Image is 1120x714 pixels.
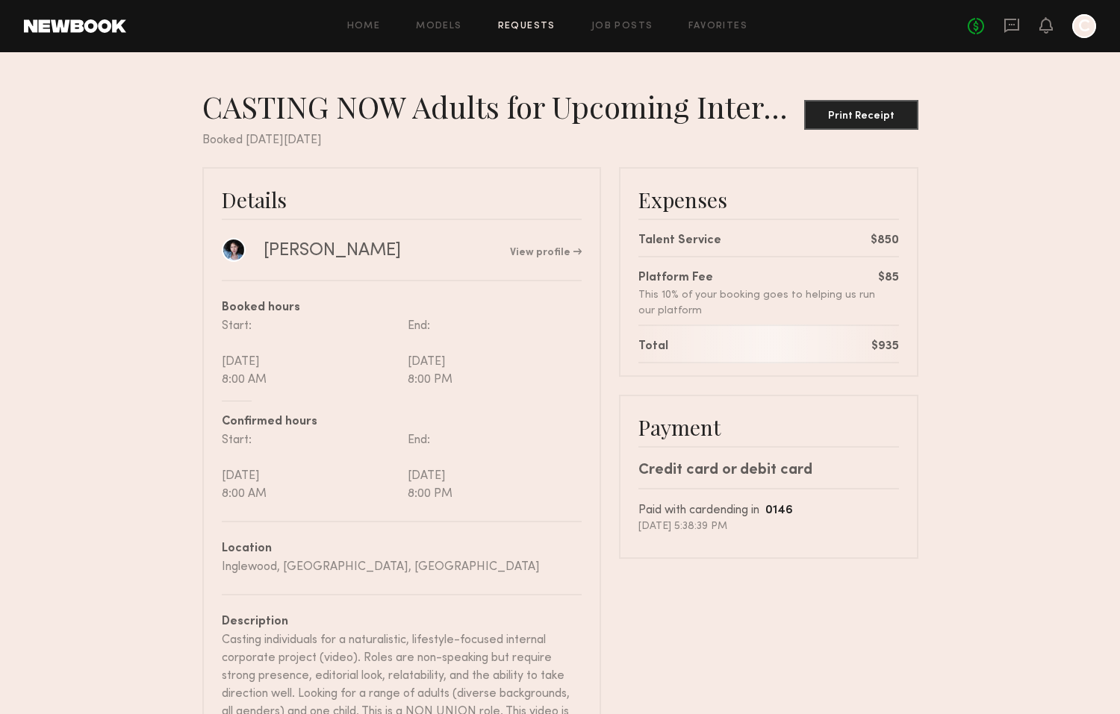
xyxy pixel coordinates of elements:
a: Requests [498,22,556,31]
div: Inglewood, [GEOGRAPHIC_DATA], [GEOGRAPHIC_DATA] [222,558,582,576]
div: $935 [871,338,899,356]
div: [PERSON_NAME] [264,239,401,262]
a: View profile [510,248,582,258]
div: CASTING NOW Adults for Upcoming Internal Tech Video - Paid, Non-Union [202,88,804,125]
div: Confirmed hours [222,413,582,431]
div: Description [222,613,582,631]
div: Start: [DATE] 8:00 AM [222,431,402,503]
div: Print Receipt [810,111,912,122]
div: Location [222,540,582,558]
div: $85 [878,269,899,287]
a: Favorites [688,22,747,31]
div: Talent Service [638,232,721,250]
div: Paid with card ending in [638,501,899,520]
div: End: [DATE] 8:00 PM [402,431,582,503]
div: Payment [638,414,899,440]
div: Booked [DATE][DATE] [202,131,918,149]
div: End: [DATE] 8:00 PM [402,317,582,389]
div: This 10% of your booking goes to helping us run our platform [638,287,878,319]
div: $850 [871,232,899,250]
div: Credit card or debit card [638,460,899,482]
a: Home [347,22,381,31]
div: Platform Fee [638,269,878,287]
a: C [1072,14,1096,38]
button: Print Receipt [804,100,918,130]
div: Details [222,187,582,213]
div: Booked hours [222,299,582,317]
div: Start: [DATE] 8:00 AM [222,317,402,389]
a: Job Posts [591,22,653,31]
b: 0146 [765,505,793,516]
a: Models [416,22,461,31]
div: [DATE] 5:38:39 PM [638,520,899,533]
div: Expenses [638,187,899,213]
div: Total [638,338,668,356]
